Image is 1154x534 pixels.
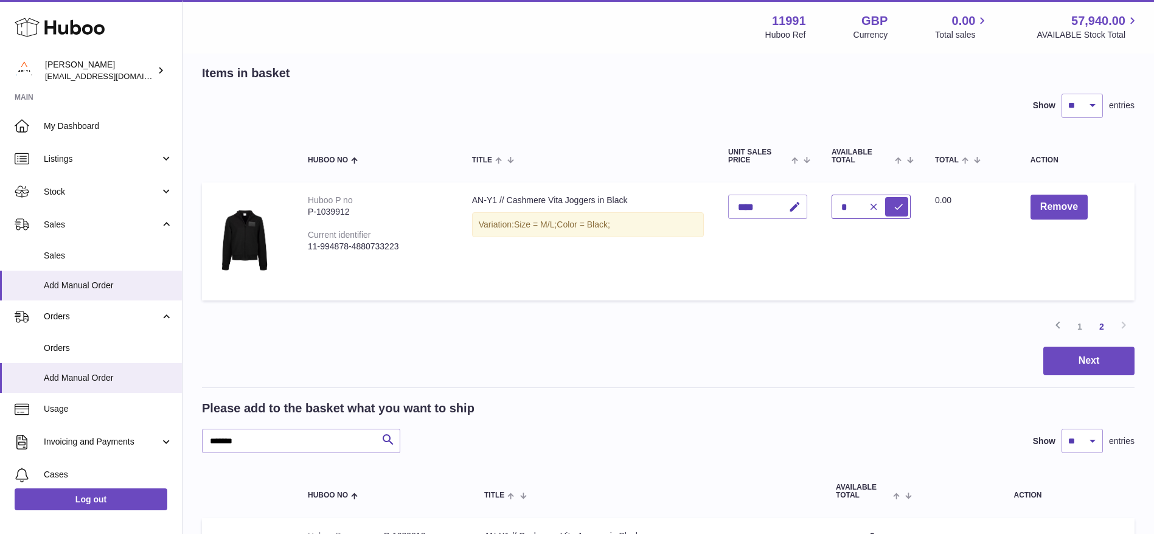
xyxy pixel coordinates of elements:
[1037,29,1139,41] span: AVAILABLE Stock Total
[308,206,448,218] div: P-1039912
[214,195,275,285] img: AN-Y1 // Cashmere Vita Joggers in Black
[460,182,716,300] td: AN-Y1 // Cashmere Vita Joggers in Black
[1069,316,1091,338] a: 1
[308,195,353,205] div: Huboo P no
[1033,100,1055,111] label: Show
[308,156,348,164] span: Huboo no
[921,471,1135,511] th: Action
[765,29,806,41] div: Huboo Ref
[1071,13,1125,29] span: 57,940.00
[832,148,892,164] span: AVAILABLE Total
[484,491,504,499] span: Title
[1043,347,1135,375] button: Next
[1031,195,1088,220] button: Remove
[1109,435,1135,447] span: entries
[308,230,371,240] div: Current identifier
[772,13,806,29] strong: 11991
[1037,13,1139,41] a: 57,940.00 AVAILABLE Stock Total
[853,29,888,41] div: Currency
[308,241,448,252] div: 11-994878-4880733223
[44,372,173,384] span: Add Manual Order
[44,153,160,165] span: Listings
[935,195,951,205] span: 0.00
[935,29,989,41] span: Total sales
[952,13,976,29] span: 0.00
[308,491,348,499] span: Huboo no
[45,71,179,81] span: [EMAIL_ADDRESS][DOMAIN_NAME]
[1031,156,1122,164] div: Action
[202,65,290,81] h2: Items in basket
[728,148,788,164] span: Unit Sales Price
[472,156,492,164] span: Title
[1091,316,1113,338] a: 2
[44,250,173,262] span: Sales
[935,156,959,164] span: Total
[44,120,173,132] span: My Dashboard
[44,280,173,291] span: Add Manual Order
[1033,435,1055,447] label: Show
[44,311,160,322] span: Orders
[44,219,160,231] span: Sales
[861,13,888,29] strong: GBP
[1109,100,1135,111] span: entries
[472,212,704,237] div: Variation:
[935,13,989,41] a: 0.00 Total sales
[44,436,160,448] span: Invoicing and Payments
[15,488,167,510] a: Log out
[44,469,173,480] span: Cases
[202,400,474,417] h2: Please add to the basket what you want to ship
[514,220,557,229] span: Size = M/L;
[836,484,890,499] span: AVAILABLE Total
[44,342,173,354] span: Orders
[557,220,610,229] span: Color = Black;
[45,59,155,82] div: [PERSON_NAME]
[44,186,160,198] span: Stock
[44,403,173,415] span: Usage
[15,61,33,80] img: internalAdmin-11991@internal.huboo.com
